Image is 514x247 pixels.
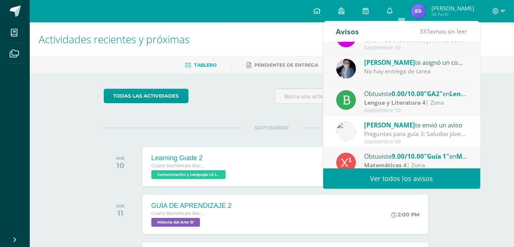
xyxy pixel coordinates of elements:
span: "GA2" [424,89,443,98]
div: No hay entrega de tarea [364,67,468,76]
span: Tablero [194,62,216,68]
img: 6dfd641176813817be49ede9ad67d1c4.png [336,121,356,141]
span: "Guía 1" [424,152,449,161]
img: 702136d6d401d1cd4ce1c6f6778c2e49.png [336,59,356,79]
div: Septiembre 10 [364,107,468,114]
div: | Zona [364,161,468,170]
div: 11 [116,209,125,218]
span: avisos sin leer [420,27,468,35]
span: Comunicación y Lenguaje L3 Inglés 'B' [151,170,226,179]
span: Cuarto Bachillerato Bachillerato en CCLL con Orientación en Diseño Gráfico [151,163,207,168]
div: te asignó un comentario en 'GA2' para 'Lengua y Literatura 4' [364,57,468,67]
span: [PERSON_NAME] [364,58,415,67]
div: Obtuviste en [364,89,468,98]
div: te envió un aviso [364,120,468,130]
span: 9.00/10.00 [392,152,424,161]
div: JUE [116,203,125,209]
input: Busca una actividad próxima aquí... [275,89,440,104]
div: GUÍA DE APRENDIZAJE 2 [151,202,232,210]
span: [PERSON_NAME] [364,121,415,129]
span: Mi Perfil [431,11,474,18]
span: Historia del Arte 'B' [151,218,200,227]
strong: Matemáticas 4 [364,161,407,169]
span: Matemáticas 4 [456,152,502,161]
span: 0.00/10.00 [392,89,424,98]
div: Avisos [336,21,359,42]
span: Cuarto Bachillerato Bachillerato en CCLL con Orientación en Diseño Gráfico [151,211,207,216]
span: SEPTIEMBRE [243,124,301,131]
span: 337 [420,27,430,35]
a: Tablero [185,59,216,71]
a: Pendientes de entrega [247,59,318,71]
div: | Zona [364,98,468,107]
div: MIÉ [116,156,125,161]
div: Preguntas para guía 3: Saludos jóvenes, les comparto esta guía de preguntas que eben contestar pa... [364,130,468,138]
a: Ver todos los avisos [323,168,481,189]
div: 2:00 PM [391,211,420,218]
div: Learning Guide 2 [151,154,228,162]
a: todas las Actividades [104,89,189,103]
div: Obtuviste en [364,151,468,161]
span: [PERSON_NAME] [431,4,474,12]
strong: Lengua y Literatura 4 [364,98,425,107]
span: Actividades recientes y próximas [39,32,190,46]
span: Pendientes de entrega [254,62,318,68]
img: 3cab13551e4ea37b7701707039aedd66.png [411,4,426,19]
div: Septiembre 09 [364,139,468,145]
div: Septiembre 10 [364,45,468,51]
div: 10 [116,161,125,170]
